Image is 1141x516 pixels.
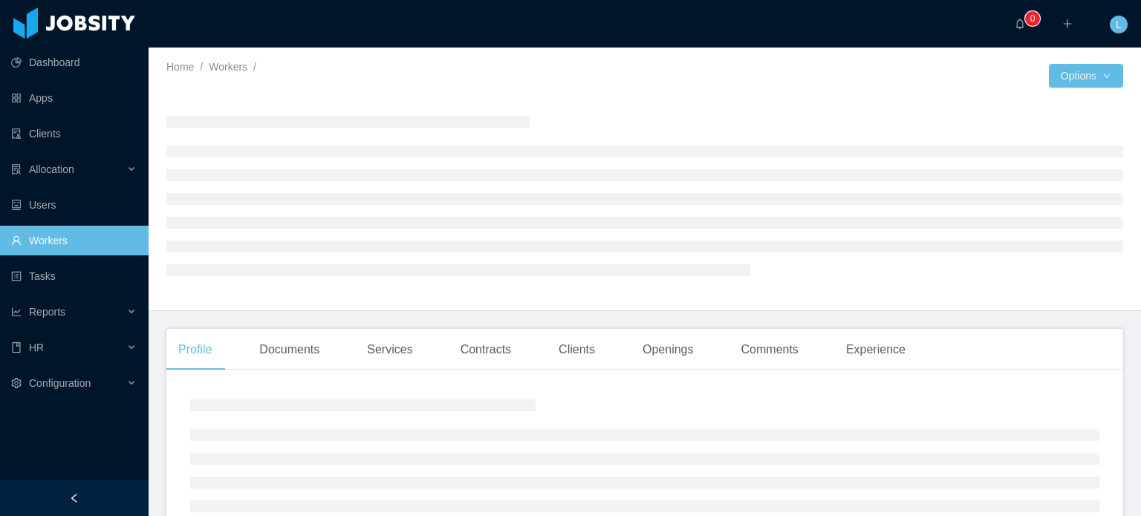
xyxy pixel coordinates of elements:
span: L [1116,16,1122,33]
i: icon: book [11,342,22,353]
a: Workers [209,61,247,73]
span: Allocation [29,163,74,175]
a: icon: userWorkers [11,226,137,255]
a: icon: appstoreApps [11,83,137,113]
i: icon: plus [1062,19,1073,29]
a: icon: robotUsers [11,190,137,220]
button: Optionsicon: down [1049,64,1123,88]
div: Profile [166,329,224,370]
i: icon: solution [11,164,22,174]
sup: 0 [1025,11,1040,26]
div: Clients [547,329,607,370]
span: HR [29,342,44,353]
div: Services [355,329,424,370]
i: icon: setting [11,378,22,388]
span: / [200,61,203,73]
a: icon: auditClients [11,119,137,148]
a: icon: profileTasks [11,261,137,291]
div: Experience [834,329,917,370]
div: Openings [631,329,706,370]
div: Contracts [449,329,523,370]
a: icon: pie-chartDashboard [11,48,137,77]
a: Home [166,61,194,73]
span: Reports [29,306,65,318]
i: icon: line-chart [11,307,22,317]
i: icon: bell [1015,19,1025,29]
div: Documents [247,329,331,370]
span: Configuration [29,377,91,389]
div: Comments [729,329,810,370]
span: / [253,61,256,73]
